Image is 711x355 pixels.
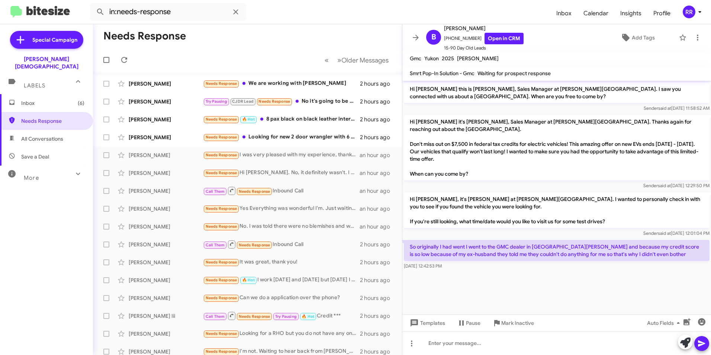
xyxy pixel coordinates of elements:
div: Can we do a application over the phone? [203,294,360,302]
div: [PERSON_NAME] [129,151,203,159]
div: [PERSON_NAME] Iii [129,312,203,320]
a: Calendar [578,3,614,24]
div: 2 hours ago [360,80,396,87]
div: RR [683,6,695,18]
div: 2 hours ago [360,294,396,302]
span: Needs Response [206,117,237,122]
span: 2025 [442,55,454,62]
button: Mark Inactive [486,316,540,330]
button: Previous [320,52,333,68]
span: « [325,55,329,65]
div: [PERSON_NAME] [129,169,203,177]
span: Needs Response [206,331,237,336]
h1: Needs Response [103,30,186,42]
span: All Conversations [21,135,63,143]
span: Call Them [206,243,225,247]
div: [PERSON_NAME] [129,259,203,266]
a: Inbox [550,3,578,24]
button: Auto Fields [641,316,689,330]
span: Needs Response [206,224,237,229]
p: Hi [PERSON_NAME] it's [PERSON_NAME], Sales Manager at [PERSON_NAME][GEOGRAPHIC_DATA]. Thanks agai... [404,115,710,180]
span: Needs Response [206,349,237,354]
div: [PERSON_NAME] [129,205,203,212]
a: Open in CRM [485,33,524,44]
div: I was very pleased with my experience, thank you! [203,151,360,159]
span: Sender [DATE] 12:29:50 PM [643,183,710,188]
div: an hour ago [360,169,396,177]
span: Needs Response [239,314,270,319]
span: Save a Deal [21,153,49,160]
div: I work [DATE] and [DATE] but [DATE] I could swing by [203,276,360,284]
span: Needs Response [239,189,270,194]
div: [PERSON_NAME] [129,116,203,123]
div: an hour ago [360,205,396,212]
span: » [337,55,341,65]
div: 2 hours ago [360,312,396,320]
span: CJDR Lead [232,99,254,104]
span: Yukon [424,55,439,62]
span: Needs Response [206,260,237,265]
span: Add Tags [632,31,655,44]
span: 🔥 Hot [242,278,255,282]
div: [PERSON_NAME] [129,241,203,248]
button: Next [333,52,393,68]
span: Auto Fields [647,316,683,330]
input: Search [90,3,246,21]
div: Looking for a RHO but you do not have any on stock. [203,329,360,338]
span: Insights [614,3,647,24]
div: [PERSON_NAME] [129,187,203,195]
div: Inbound Call [203,240,360,249]
div: 8 pax black on black leather interior [203,115,360,124]
span: Inbox [21,99,84,107]
div: [PERSON_NAME] [129,134,203,141]
div: an hour ago [360,151,396,159]
div: [PERSON_NAME] [129,223,203,230]
button: RR [676,6,703,18]
div: an hour ago [360,223,396,230]
span: said at [658,105,671,111]
span: Call Them [206,189,225,194]
a: Profile [647,3,676,24]
div: 2 hours ago [360,330,396,338]
div: It was great, thank you! [203,258,360,266]
span: Special Campaign [32,36,77,44]
div: Yes Everything was wonderful I'm. Just waiting for my vehicle to arrive Thank you [203,204,360,213]
span: (6) [78,99,84,107]
div: Inbound Call [203,186,360,195]
div: 2 hours ago [360,98,396,105]
div: 2 hours ago [360,134,396,141]
p: Hi [PERSON_NAME] this is [PERSON_NAME], Sales Manager at [PERSON_NAME][GEOGRAPHIC_DATA]. I saw yo... [404,82,710,103]
span: Needs Response [258,99,290,104]
p: So originally I had went I went to the GMC dealer in [GEOGRAPHIC_DATA][PERSON_NAME] and because m... [404,240,710,261]
div: [PERSON_NAME] [129,330,203,338]
div: No. I was told there were no blemishes and we drove 2 hours and there were a ton. We've purchased... [203,222,360,231]
span: Try Pausing [206,99,227,104]
span: Try Pausing [275,314,297,319]
a: Special Campaign [10,31,83,49]
span: Needs Response [206,295,237,300]
span: said at [658,183,671,188]
div: Hi [PERSON_NAME]. No, it definitely wasn't. I wrote a review on Google but I don't see it posted ... [203,169,360,177]
span: Sender [DATE] 11:58:52 AM [644,105,710,111]
span: Needs Response [206,153,237,157]
div: No it's going to be awhile before I can do it [203,97,360,106]
span: Mark Inactive [501,316,534,330]
span: [PHONE_NUMBER] [444,33,524,44]
span: Needs Response [206,206,237,211]
span: Needs Response [206,170,237,175]
span: More [24,175,39,181]
span: said at [658,230,671,236]
div: 2 hours ago [360,259,396,266]
span: Labels [24,82,45,89]
span: Gmc [410,55,421,62]
span: B [431,31,436,43]
div: 2 hours ago [360,276,396,284]
div: Looking for new 2 door wrangler with 6 cyc auto trans [203,133,360,141]
span: Pause [466,316,480,330]
button: Pause [451,316,486,330]
span: Call Them [206,314,225,319]
nav: Page navigation example [321,52,393,68]
p: Hi [PERSON_NAME], it's [PERSON_NAME] at [PERSON_NAME][GEOGRAPHIC_DATA]. I wanted to personally ch... [404,192,710,228]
